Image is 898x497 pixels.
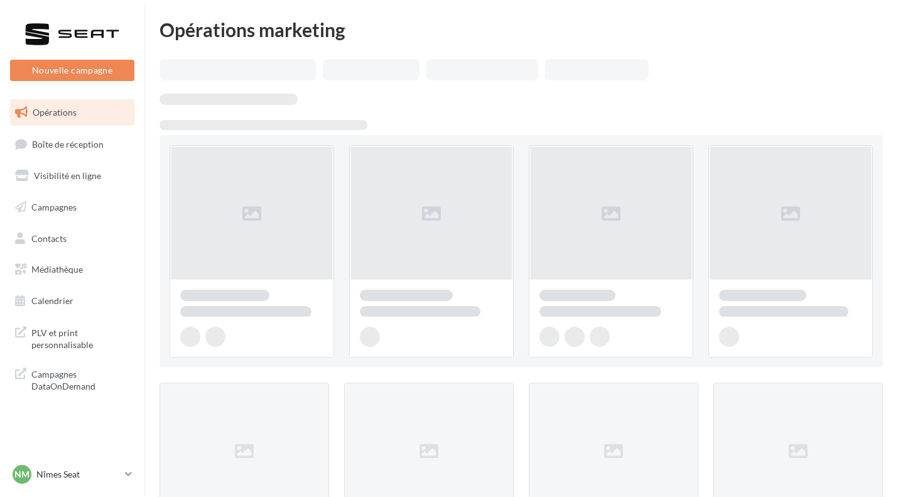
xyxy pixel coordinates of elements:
[34,170,101,181] span: Visibilité en ligne
[14,468,30,481] span: Nm
[31,232,67,243] span: Contacts
[8,99,137,126] a: Opérations
[31,324,129,351] span: PLV et print personnalisable
[8,319,137,356] a: PLV et print personnalisable
[31,264,83,275] span: Médiathèque
[8,163,137,189] a: Visibilité en ligne
[10,462,134,486] a: Nm Nîmes Seat
[8,256,137,283] a: Médiathèque
[36,468,120,481] p: Nîmes Seat
[8,361,137,398] a: Campagnes DataOnDemand
[8,226,137,252] a: Contacts
[8,194,137,221] a: Campagnes
[31,366,129,393] span: Campagnes DataOnDemand
[33,107,77,117] span: Opérations
[10,60,134,81] button: Nouvelle campagne
[160,20,883,39] div: Opérations marketing
[31,295,73,306] span: Calendrier
[32,138,104,149] span: Boîte de réception
[8,288,137,314] a: Calendrier
[31,202,77,212] span: Campagnes
[8,131,137,158] a: Boîte de réception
